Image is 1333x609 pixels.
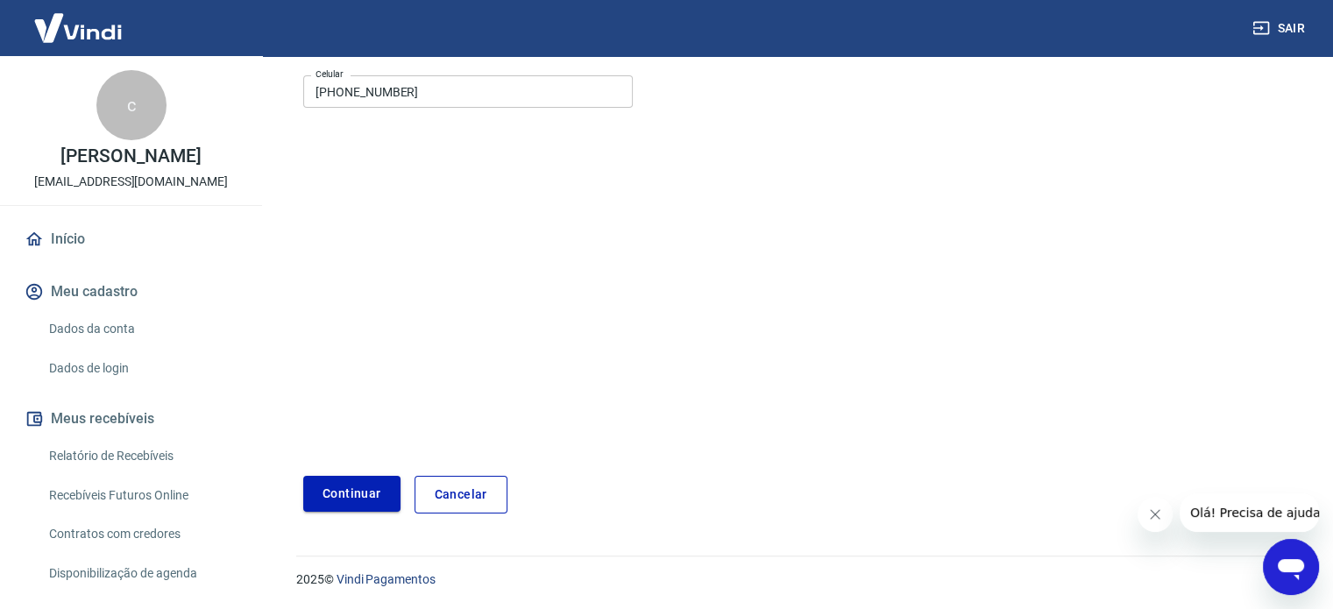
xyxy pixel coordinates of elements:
[34,173,228,191] p: [EMAIL_ADDRESS][DOMAIN_NAME]
[42,438,241,474] a: Relatório de Recebíveis
[42,556,241,591] a: Disponibilização de agenda
[21,1,135,54] img: Vindi
[21,400,241,438] button: Meus recebíveis
[42,311,241,347] a: Dados da conta
[337,572,436,586] a: Vindi Pagamentos
[296,570,1291,589] p: 2025 ©
[415,476,507,513] a: Cancelar
[42,351,241,386] a: Dados de login
[21,220,241,258] a: Início
[316,67,344,81] label: Celular
[21,273,241,311] button: Meu cadastro
[1180,493,1319,532] iframe: Mensagem da empresa
[60,147,201,166] p: [PERSON_NAME]
[11,12,147,26] span: Olá! Precisa de ajuda?
[42,516,241,552] a: Contratos com credores
[1249,12,1312,45] button: Sair
[1263,539,1319,595] iframe: Botão para abrir a janela de mensagens
[96,70,167,140] div: c
[1138,497,1173,532] iframe: Fechar mensagem
[303,476,401,512] button: Continuar
[42,478,241,513] a: Recebíveis Futuros Online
